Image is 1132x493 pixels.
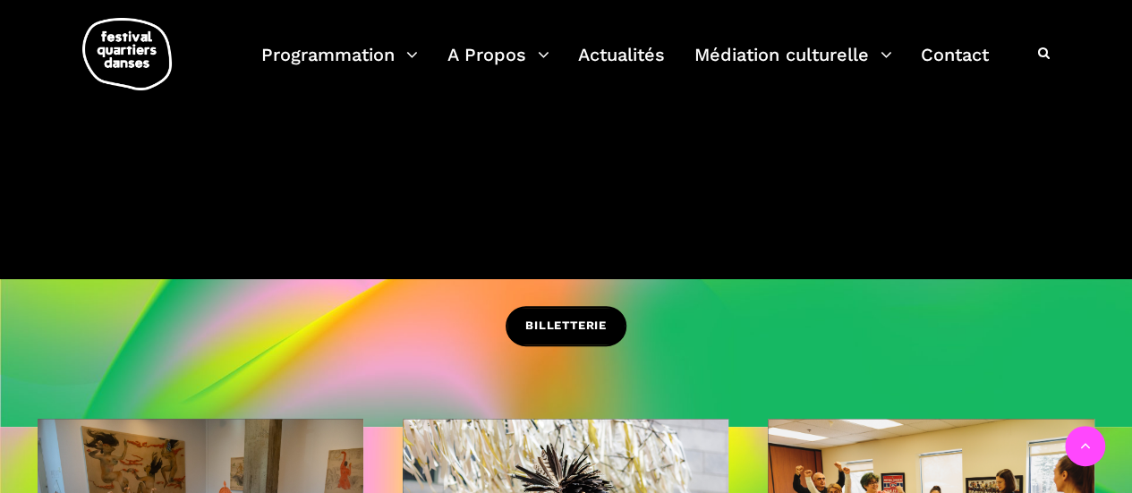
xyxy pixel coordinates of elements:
a: Contact [921,39,989,92]
span: BILLETTERIE [525,317,607,336]
a: A Propos [447,39,549,92]
img: logo-fqd-med [82,18,172,90]
a: Actualités [578,39,665,92]
a: BILLETTERIE [506,306,626,346]
a: Programmation [261,39,418,92]
a: Médiation culturelle [694,39,892,92]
